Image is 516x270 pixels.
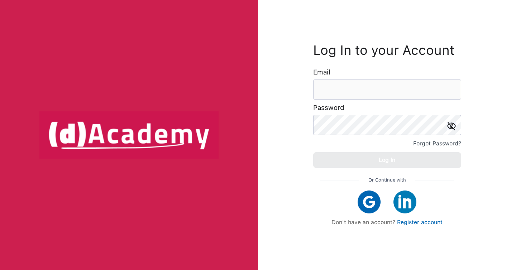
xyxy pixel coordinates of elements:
div: Forgot Password? [413,139,461,149]
img: linkedIn icon [393,191,416,213]
img: google icon [358,191,381,213]
img: icon [447,122,456,130]
label: Email [313,69,330,76]
h3: Log In to your Account [313,44,461,56]
img: logo [39,111,219,159]
div: Don't have an account? [320,219,454,226]
button: Log In [313,152,461,168]
label: Password [313,104,344,111]
span: Or Continue with [368,175,406,185]
a: Register account [397,219,443,226]
div: Log In [379,155,395,165]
